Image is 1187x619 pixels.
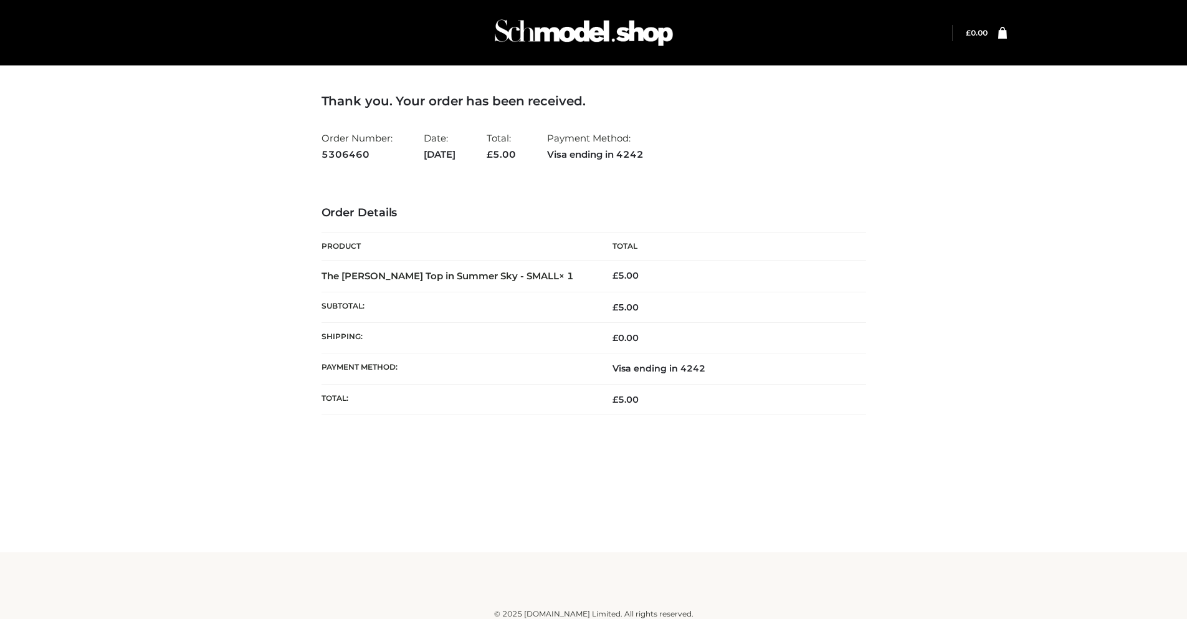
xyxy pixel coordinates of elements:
[966,28,988,37] a: £0.00
[559,270,574,282] strong: × 1
[322,233,594,261] th: Product
[424,146,455,163] strong: [DATE]
[322,270,574,282] strong: The [PERSON_NAME] Top in Summer Sky - SMALL
[613,394,639,405] span: 5.00
[613,302,639,313] span: 5.00
[594,233,866,261] th: Total
[613,302,618,313] span: £
[613,332,639,343] bdi: 0.00
[487,148,516,160] span: 5.00
[966,28,971,37] span: £
[547,127,644,165] li: Payment Method:
[322,353,594,384] th: Payment method:
[487,148,493,160] span: £
[322,323,594,353] th: Shipping:
[322,206,866,220] h3: Order Details
[613,332,618,343] span: £
[424,127,455,165] li: Date:
[966,28,988,37] bdi: 0.00
[322,94,866,108] h3: Thank you. Your order has been received.
[322,292,594,322] th: Subtotal:
[613,270,639,281] bdi: 5.00
[322,146,393,163] strong: 5306460
[594,353,866,384] td: Visa ending in 4242
[613,394,618,405] span: £
[547,146,644,163] strong: Visa ending in 4242
[490,8,677,57] img: Schmodel Admin 964
[322,384,594,415] th: Total:
[613,270,618,281] span: £
[322,127,393,165] li: Order Number:
[487,127,516,165] li: Total:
